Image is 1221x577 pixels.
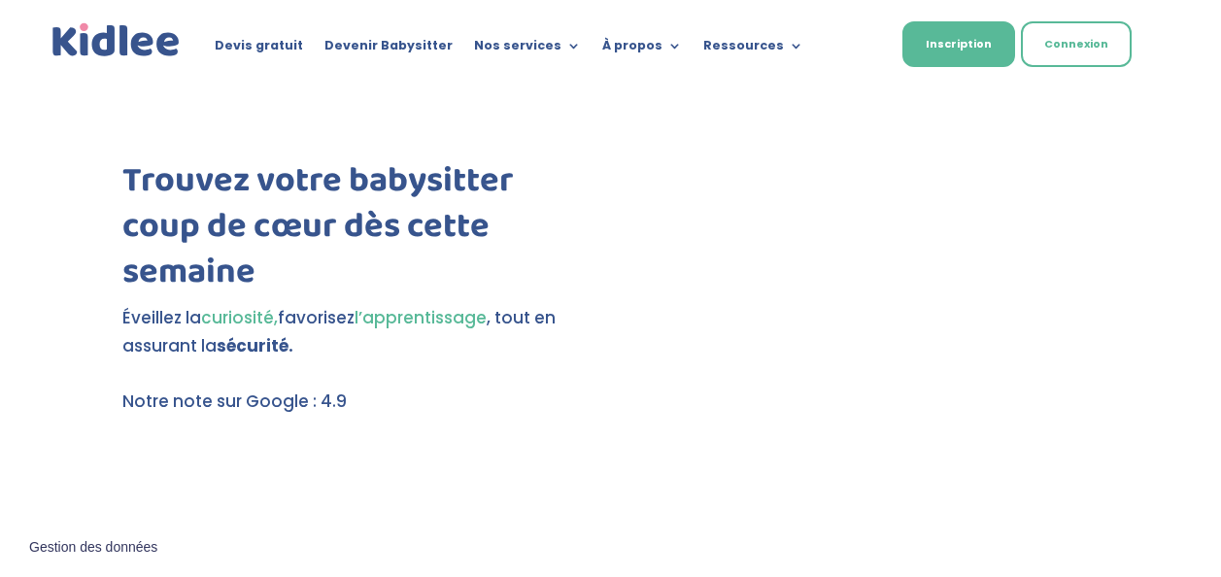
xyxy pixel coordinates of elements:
[29,539,157,557] span: Gestion des données
[215,39,303,60] a: Devis gratuit
[122,158,584,304] h1: Trouvez votre babysitter coup de cœur dès cette semaine
[1021,21,1132,67] a: Connexion
[217,334,293,357] strong: sécurité.
[703,39,803,60] a: Ressources
[347,421,529,461] img: weekends
[474,39,581,60] a: Nos services
[602,39,682,60] a: À propos
[49,19,184,61] a: Kidlee Logo
[355,306,487,329] span: l’apprentissage
[397,526,528,570] img: Thematique
[373,471,525,512] img: Anniversaire
[122,421,292,460] img: Sortie decole
[122,388,584,416] p: Notre note sur Google : 4.9
[49,19,184,61] img: logo_kidlee_bleu
[122,304,584,360] p: Éveillez la favorisez , tout en assurant la
[847,40,865,51] img: Français
[201,306,278,329] span: curiosité,
[17,527,169,568] button: Gestion des données
[324,39,453,60] a: Devenir Babysitter
[902,21,1015,67] a: Inscription
[122,526,343,566] img: Atelier thematique
[122,471,315,516] img: Mercredi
